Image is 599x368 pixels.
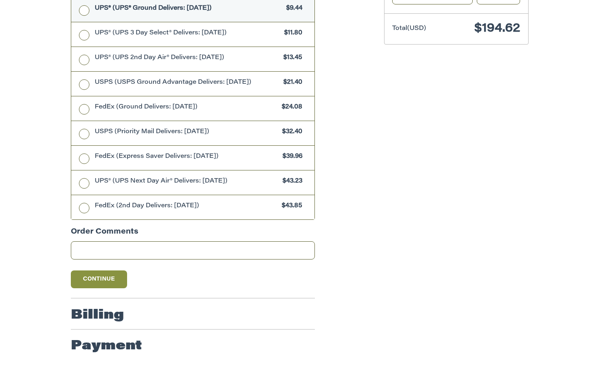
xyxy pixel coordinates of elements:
span: USPS (Priority Mail Delivers: [DATE]) [95,128,278,137]
span: $24.08 [278,103,303,112]
span: UPS® (UPS Next Day Air® Delivers: [DATE]) [95,177,279,186]
span: FedEx (Ground Delivers: [DATE]) [95,103,278,112]
button: Continue [71,270,127,288]
h2: Billing [71,307,124,323]
span: UPS® (UPS® Ground Delivers: [DATE]) [95,4,283,13]
span: $11.80 [280,29,303,38]
span: UPS® (UPS 3 Day Select® Delivers: [DATE]) [95,29,280,38]
span: $194.62 [474,23,520,35]
span: USPS (USPS Ground Advantage Delivers: [DATE]) [95,78,280,87]
h2: Payment [71,338,142,354]
span: FedEx (2nd Day Delivers: [DATE]) [95,202,278,211]
span: $13.45 [280,53,303,63]
span: $39.96 [279,152,303,162]
span: $32.40 [278,128,303,137]
span: $9.44 [283,4,303,13]
span: $21.40 [280,78,303,87]
span: FedEx (Express Saver Delivers: [DATE]) [95,152,279,162]
span: $43.23 [279,177,303,186]
legend: Order Comments [71,227,138,242]
span: $43.85 [278,202,303,211]
span: Total (USD) [392,26,426,32]
span: UPS® (UPS 2nd Day Air® Delivers: [DATE]) [95,53,280,63]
